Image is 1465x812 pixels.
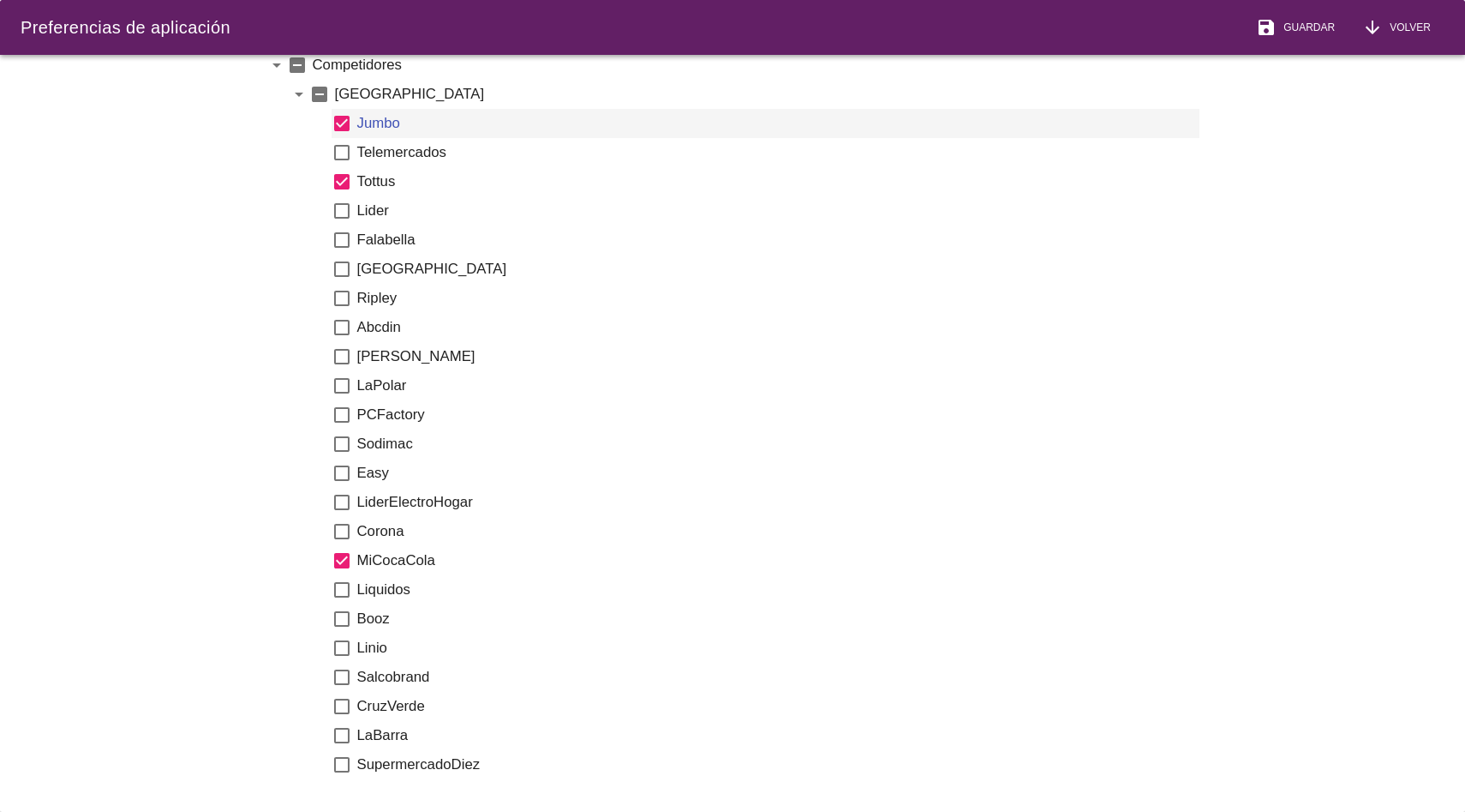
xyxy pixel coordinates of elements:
[357,287,1199,309] label: Ripley
[1256,17,1277,38] i: save
[357,375,1199,396] label: LaPolar
[357,520,1199,542] label: Corona
[332,346,352,367] i: check_box_outline_blank
[357,141,1199,163] label: Telemercados
[332,638,352,659] i: check_box_outline_blank
[357,112,1199,134] label: Jumbo
[357,404,1199,425] label: PCFactory
[332,667,352,688] i: check_box_outline_blank
[357,608,1199,629] label: Booz
[332,317,352,338] i: check_box_outline_blank
[332,784,352,804] i: check_box_outline_blank
[357,550,1199,571] label: MiCocaCola
[1383,20,1431,35] span: Volver
[1362,17,1383,38] i: arrow_downward
[21,15,230,40] div: Preferencias de aplicación
[332,259,352,280] i: check_box_outline_blank
[332,376,352,396] i: check_box_outline_blank
[357,258,1199,280] label: [GEOGRAPHIC_DATA]
[332,405,352,425] i: check_box_outline_blank
[357,783,1199,804] label: LaVegaDelivery
[357,666,1199,688] label: Salcobrand
[332,434,352,454] i: check_box_outline_blank
[357,346,1199,367] label: [PERSON_NAME]
[332,580,352,600] i: check_box_outline_blank
[332,725,352,746] i: check_box_outline_blank
[332,142,352,163] i: check_box_outline_blank
[357,754,1199,775] label: SupermercadoDiez
[335,83,1199,105] label: [GEOGRAPHIC_DATA]
[332,521,352,542] i: check_box_outline_blank
[266,55,287,75] i: arrow_drop_down
[357,229,1199,250] label: Falabella
[332,609,352,629] i: check_box_outline_blank
[332,201,352,221] i: check_box_outline_blank
[357,695,1199,717] label: CruzVerde
[332,492,352,513] i: check_box_outline_blank
[357,637,1199,659] label: Linio
[357,725,1199,746] label: LaBarra
[1277,20,1335,35] span: Guardar
[357,462,1199,484] label: Easy
[289,84,309,105] i: arrow_drop_down
[313,54,1199,75] label: Competidores
[332,171,352,192] i: check_box
[332,113,352,134] i: check_box
[357,579,1199,600] label: Liquidos
[332,550,352,571] i: check_box
[357,433,1199,454] label: Sodimac
[357,491,1199,513] label: LiderElectroHogar
[357,316,1199,338] label: Abcdin
[332,230,352,250] i: check_box_outline_blank
[357,200,1199,221] label: Lider
[332,463,352,484] i: check_box_outline_blank
[332,755,352,775] i: check_box_outline_blank
[357,171,1199,192] label: Tottus
[332,696,352,717] i: check_box_outline_blank
[287,55,308,75] i: indeterminate_check_box
[309,84,330,105] i: indeterminate_check_box
[332,288,352,309] i: check_box_outline_blank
